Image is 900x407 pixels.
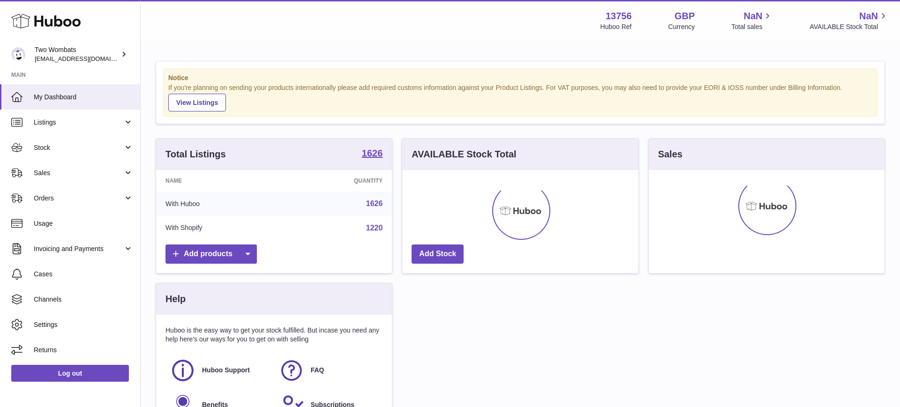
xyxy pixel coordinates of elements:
a: 1626 [362,148,383,160]
a: Add Stock [412,244,464,264]
strong: Notice [168,74,872,82]
h3: Help [165,293,186,305]
span: Stock [34,143,123,152]
div: Two Wombats [35,45,119,63]
span: AVAILABLE Stock Total [810,22,889,31]
span: Total sales [731,22,773,31]
a: Log out [11,365,129,382]
h3: Sales [658,148,682,161]
span: NaN [859,10,878,22]
th: Name [156,170,283,192]
span: Channels [34,295,133,304]
div: Currency [668,22,695,31]
a: NaN AVAILABLE Stock Total [810,10,889,31]
td: With Shopify [156,216,283,240]
a: NaN Total sales [731,10,773,31]
strong: 13756 [606,10,632,22]
span: Usage [34,219,133,228]
span: Orders [34,194,123,203]
h3: Total Listings [165,148,226,161]
a: 1626 [366,200,383,207]
strong: GBP [675,10,695,22]
a: FAQ [279,358,378,383]
a: Add products [165,244,257,264]
td: With Huboo [156,192,283,216]
div: Huboo Ref [600,22,632,31]
span: Settings [34,320,133,329]
p: Huboo is the easy way to get your stock fulfilled. But incase you need any help here's our ways f... [165,326,382,344]
span: Cases [34,270,133,279]
span: Returns [34,346,133,355]
div: If you're planning on sending your products internationally please add required customs informati... [168,83,872,111]
span: Huboo Support [202,366,250,375]
h3: AVAILABLE Stock Total [412,148,516,161]
th: Quantity [283,170,392,192]
a: View Listings [168,94,226,111]
span: [EMAIL_ADDRESS][DOMAIN_NAME] [35,55,138,62]
img: internalAdmin-13756@internal.huboo.com [11,47,25,61]
span: My Dashboard [34,93,133,102]
span: Invoicing and Payments [34,244,123,253]
a: 1220 [366,224,383,232]
span: Sales [34,169,123,178]
strong: 1626 [362,148,383,158]
a: Huboo Support [170,358,270,383]
span: Listings [34,118,123,127]
span: NaN [743,10,762,22]
span: FAQ [311,366,324,375]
